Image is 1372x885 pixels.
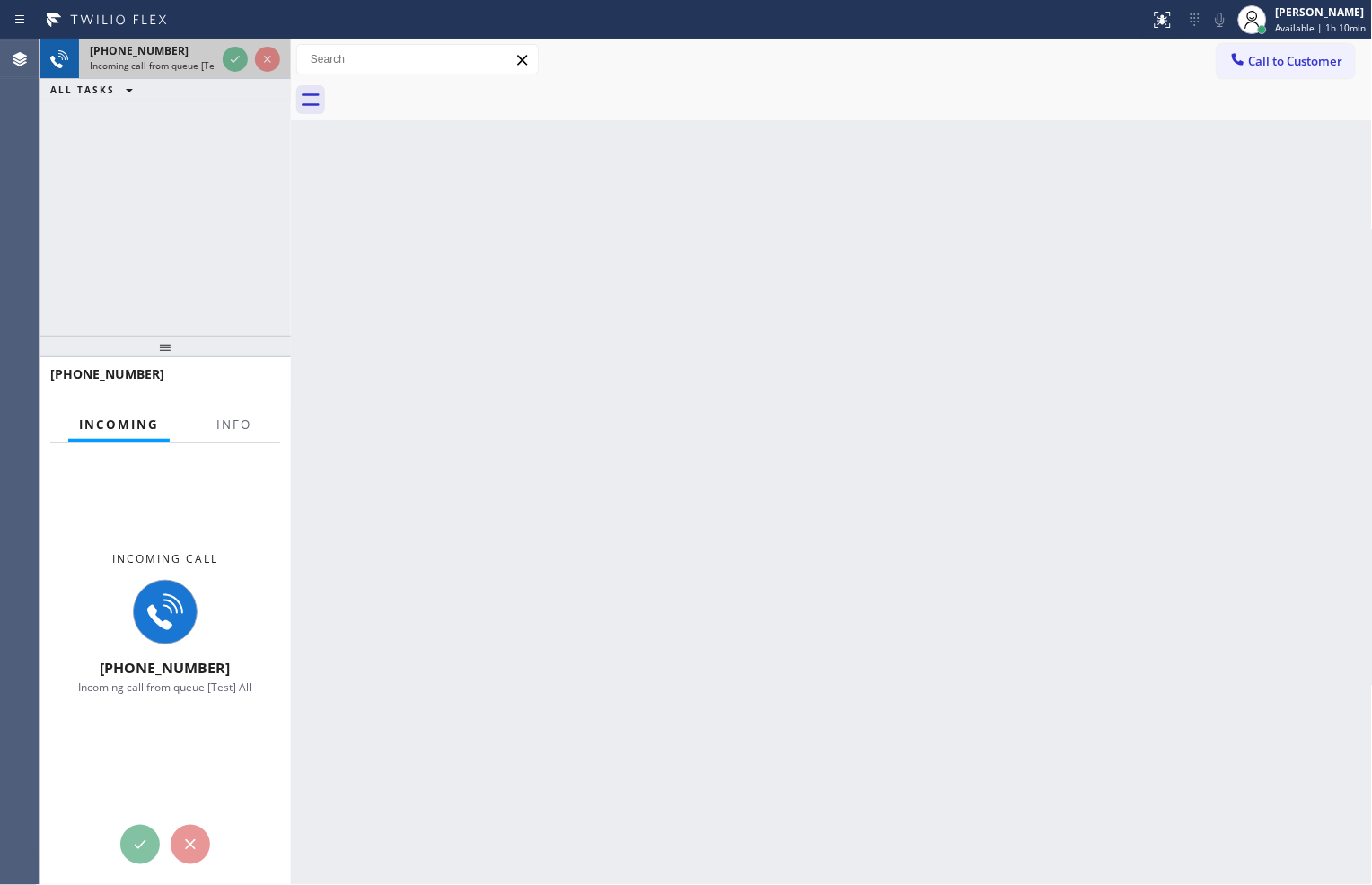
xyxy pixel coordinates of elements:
[297,45,538,74] input: Search
[79,416,159,433] span: Incoming
[1249,53,1343,69] span: Call to Customer
[1208,7,1233,32] button: Mute
[68,407,170,442] button: Incoming
[79,679,252,695] span: Incoming call from queue [Test] All
[120,825,160,864] button: Accept
[206,407,262,442] button: Info
[216,416,251,433] span: Info
[1218,44,1355,78] button: Call to Customer
[50,365,164,382] span: [PHONE_NUMBER]
[112,551,218,566] span: Incoming call
[1276,22,1367,34] span: Available | 1h 10min
[223,47,248,72] button: Accept
[40,79,151,101] button: ALL TASKS
[90,43,189,58] span: [PHONE_NUMBER]
[90,59,239,72] span: Incoming call from queue [Test] All
[255,47,280,72] button: Reject
[171,825,210,864] button: Reject
[50,83,115,96] span: ALL TASKS
[1276,4,1367,20] div: [PERSON_NAME]
[101,658,231,678] span: [PHONE_NUMBER]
